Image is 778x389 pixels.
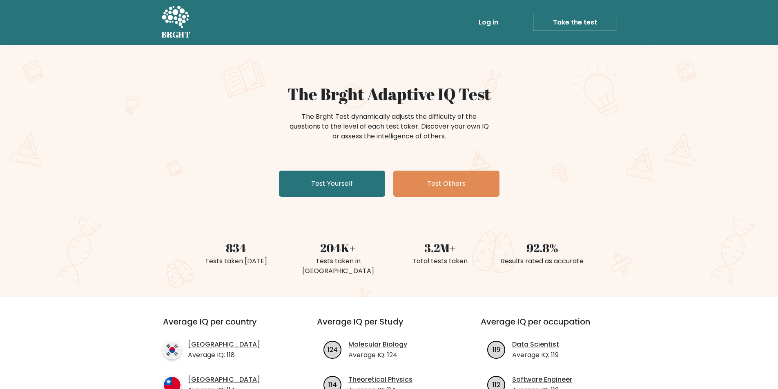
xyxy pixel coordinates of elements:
[317,317,461,336] h3: Average IQ per Study
[512,350,559,360] p: Average IQ: 119
[163,341,181,359] img: country
[161,3,191,42] a: BRGHT
[512,340,559,349] a: Data Scientist
[328,380,337,389] text: 114
[287,112,491,141] div: The Brght Test dynamically adjusts the difficulty of the questions to the level of each test take...
[533,14,617,31] a: Take the test
[348,350,407,360] p: Average IQ: 124
[496,239,589,256] div: 92.8%
[394,256,486,266] div: Total tests taken
[292,239,384,256] div: 204K+
[348,340,407,349] a: Molecular Biology
[190,256,282,266] div: Tests taken [DATE]
[493,345,500,354] text: 119
[493,380,500,389] text: 112
[163,317,288,336] h3: Average IQ per country
[328,345,338,354] text: 124
[475,14,502,31] a: Log in
[512,375,572,385] a: Software Engineer
[188,375,260,385] a: [GEOGRAPHIC_DATA]
[188,340,260,349] a: [GEOGRAPHIC_DATA]
[348,375,412,385] a: Theoretical Physics
[393,171,499,197] a: Test Others
[190,84,589,104] h1: The Brght Adaptive IQ Test
[394,239,486,256] div: 3.2M+
[161,30,191,40] h5: BRGHT
[481,317,625,336] h3: Average IQ per occupation
[188,350,260,360] p: Average IQ: 118
[496,256,589,266] div: Results rated as accurate
[292,256,384,276] div: Tests taken in [GEOGRAPHIC_DATA]
[279,171,385,197] a: Test Yourself
[190,239,282,256] div: 834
